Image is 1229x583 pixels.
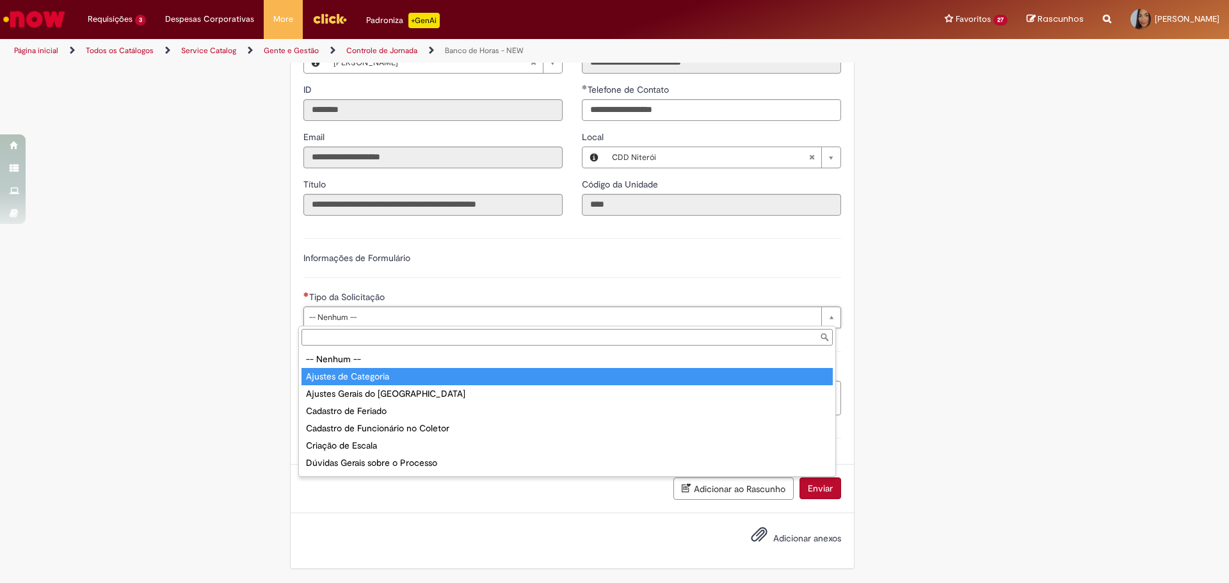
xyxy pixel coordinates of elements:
[299,348,835,476] ul: Tipo da Solicitação
[301,403,833,420] div: Cadastro de Feriado
[301,472,833,489] div: Ponto Web/Mobile
[301,368,833,385] div: Ajustes de Categoria
[301,420,833,437] div: Cadastro de Funcionário no Coletor
[301,351,833,368] div: -- Nenhum --
[301,437,833,454] div: Criação de Escala
[301,385,833,403] div: Ajustes Gerais do [GEOGRAPHIC_DATA]
[301,454,833,472] div: Dúvidas Gerais sobre o Processo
